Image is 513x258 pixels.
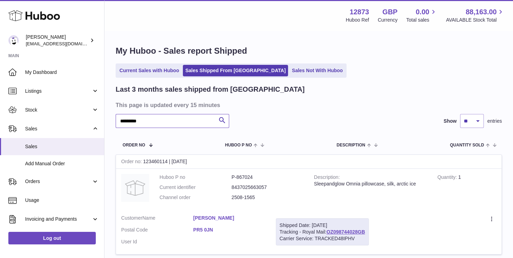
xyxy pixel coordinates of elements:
h1: My Huboo - Sales report Shipped [116,45,502,56]
a: 88,163.00 AVAILABLE Stock Total [446,7,505,23]
span: entries [487,118,502,124]
strong: GBP [382,7,397,17]
span: Orders [25,178,92,185]
label: Show [444,118,457,124]
img: no-photo.jpg [121,174,149,202]
span: Total sales [406,17,437,23]
dt: Postal Code [121,227,193,235]
span: Add Manual Order [25,160,99,167]
span: Order No [123,143,145,147]
a: Sales Shipped From [GEOGRAPHIC_DATA] [183,65,288,76]
span: [EMAIL_ADDRESS][DOMAIN_NAME] [26,41,102,46]
a: 0.00 Total sales [406,7,437,23]
span: Huboo P no [225,143,252,147]
a: OZ098744028GB [326,229,365,235]
div: [PERSON_NAME] [26,34,88,47]
dd: 8437025663057 [232,184,304,191]
span: Description [336,143,365,147]
dt: Huboo P no [160,174,232,181]
a: PR5 0JN [193,227,265,233]
span: Invoicing and Payments [25,216,92,222]
span: Usage [25,197,99,204]
td: 1 [432,169,502,210]
span: AVAILABLE Stock Total [446,17,505,23]
a: Current Sales with Huboo [117,65,181,76]
span: Customer [121,215,142,221]
div: Tracking - Royal Mail: [276,218,369,246]
h3: This page is updated every 15 minutes [116,101,500,109]
dd: 2508-1565 [232,194,304,201]
a: Sales Not With Huboo [289,65,345,76]
span: My Dashboard [25,69,99,76]
h2: Last 3 months sales shipped from [GEOGRAPHIC_DATA] [116,85,305,94]
span: Stock [25,107,92,113]
dt: Current identifier [160,184,232,191]
div: Sleepandglow Omnia pillowcase, silk, arctic ice [314,181,427,187]
strong: Description [314,174,340,182]
div: Shipped Date: [DATE] [280,222,365,229]
strong: Order no [121,159,143,166]
span: 0.00 [416,7,429,17]
a: Log out [8,232,96,244]
div: Currency [378,17,398,23]
span: Quantity Sold [450,143,484,147]
div: Carrier Service: TRACKED48IPHV [280,235,365,242]
strong: Quantity [437,174,458,182]
dt: Channel order [160,194,232,201]
dt: User Id [121,238,193,245]
img: tikhon.oleinikov@sleepandglow.com [8,35,19,46]
span: 88,163.00 [466,7,497,17]
a: [PERSON_NAME] [193,215,265,221]
dt: Name [121,215,193,223]
div: Huboo Ref [346,17,369,23]
div: 123460114 | [DATE] [116,155,502,169]
dd: P-867024 [232,174,304,181]
span: Sales [25,143,99,150]
span: Listings [25,88,92,94]
strong: 12873 [350,7,369,17]
span: Sales [25,126,92,132]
